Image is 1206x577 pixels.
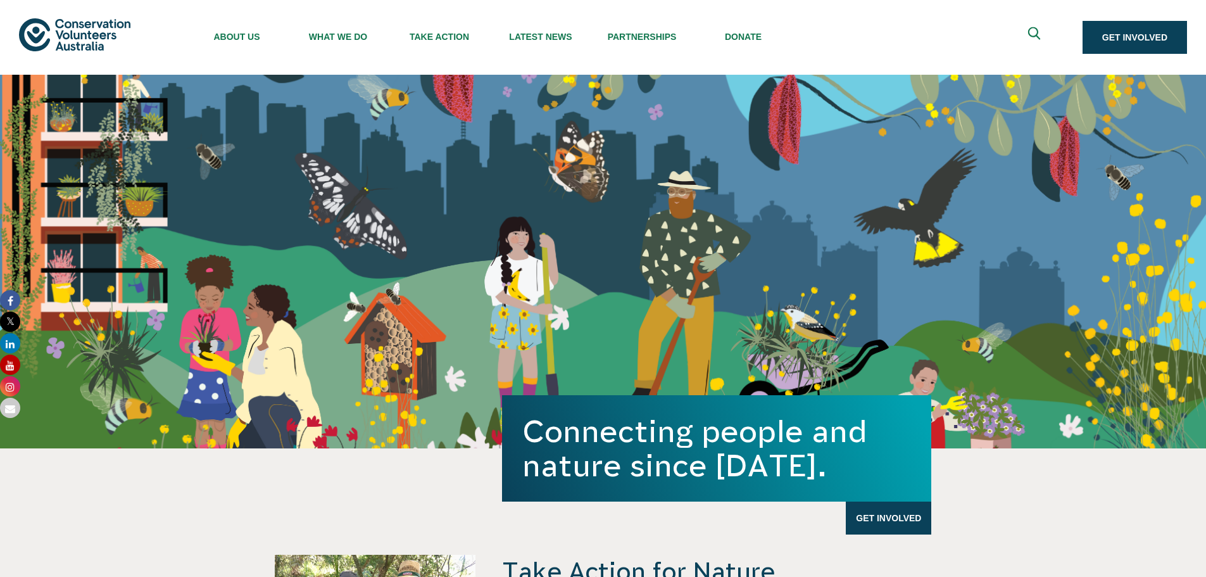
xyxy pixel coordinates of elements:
[846,502,931,535] a: Get Involved
[19,18,130,51] img: logo.svg
[1021,22,1051,53] button: Expand search box Close search box
[186,32,287,42] span: About Us
[522,414,911,483] h1: Connecting people and nature since [DATE].
[693,32,794,42] span: Donate
[591,32,693,42] span: Partnerships
[389,32,490,42] span: Take Action
[287,32,389,42] span: What We Do
[1083,21,1187,54] a: Get Involved
[1027,27,1043,48] span: Expand search box
[490,32,591,42] span: Latest News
